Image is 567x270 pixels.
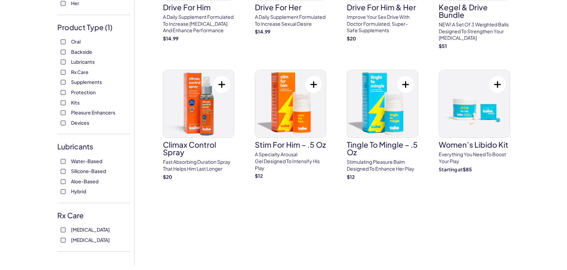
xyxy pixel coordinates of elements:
[439,43,447,49] strong: $ 51
[255,14,326,27] p: A daily supplement formulated to increase sexual desire
[347,174,355,180] strong: $ 12
[71,118,89,127] span: Devices
[347,159,418,172] p: Stimulating pleasure balm designed to enhance her play
[61,169,66,174] input: Silicone-Based
[163,14,234,34] p: A daily supplement formulated to increase [MEDICAL_DATA] and enhance performance
[255,70,326,179] a: Stim For Him – .5 ozStim For Him – .5 ozA specialty arousal gel designed to intensify his play$12
[439,141,510,148] h3: Women’s Libido Kit
[61,159,66,164] input: Water-Based
[71,157,102,165] span: Water-Based
[71,108,115,117] span: Pleasure Enhancers
[163,70,234,180] a: Climax Control SprayClimax Control SprayFast absorbing duration spray that helps him last longer$20
[347,70,418,137] img: Tingle To Mingle – .5 oz
[255,151,326,171] p: A specialty arousal gel designed to intensify his play
[163,70,234,137] img: Climax Control Spray
[61,50,66,54] input: Backside
[61,60,66,64] input: Lubricants
[255,70,326,137] img: Stim For Him – .5 oz
[61,228,66,232] input: [MEDICAL_DATA]
[61,100,66,105] input: Kits
[347,14,418,34] p: Improve your sex drive with doctor formulated, super-safe supplements
[61,1,66,6] input: Her
[439,3,510,19] h3: Kegel & Drive Bundle
[61,70,66,75] input: Rx Care
[439,70,510,137] img: Women’s Libido Kit
[347,141,418,156] h3: Tingle To Mingle – .5 oz
[255,173,263,179] strong: $ 12
[439,166,463,172] span: Starting at
[61,121,66,125] input: Devices
[71,67,88,76] span: Rx Care
[255,141,326,148] h3: Stim For Him – .5 oz
[255,3,326,11] h3: drive for her
[71,47,92,56] span: Backside
[163,3,234,11] h3: drive for him
[255,28,270,35] strong: $ 14.99
[71,187,86,196] span: Hybrid
[163,141,234,156] h3: Climax Control Spray
[347,35,356,41] strong: $ 20
[61,238,66,243] input: [MEDICAL_DATA]
[347,70,418,180] a: Tingle To Mingle – .5 ozTingle To Mingle – .5 ozStimulating pleasure balm designed to enhance her...
[439,151,510,164] p: Everything you need to Boost Your Play
[71,235,110,244] span: [MEDICAL_DATA]
[71,167,106,175] span: Silicone-Based
[463,166,472,172] strong: $ 85
[71,37,81,46] span: Oral
[71,177,98,186] span: Aloe-Based
[71,77,102,86] span: Supplements
[163,159,234,172] p: Fast absorbing duration spray that helps him last longer
[439,70,510,173] a: Women’s Libido KitWomen’s Libido KitEverything you need to Boost Your PlayStarting at$85
[61,189,66,194] input: Hybrid
[163,174,172,180] strong: $ 20
[347,3,418,11] h3: drive for him & her
[61,90,66,95] input: Protection
[71,225,110,234] span: [MEDICAL_DATA]
[61,179,66,184] input: Aloe-Based
[61,110,66,115] input: Pleasure Enhancers
[61,80,66,85] input: Supplements
[61,39,66,44] input: Oral
[439,21,510,41] p: NEW! A set of 3 weighted balls designed to strengthen your [MEDICAL_DATA]
[71,88,96,97] span: Protection
[71,98,80,107] span: Kits
[71,57,95,66] span: Lubricants
[163,35,178,41] strong: $ 14.99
